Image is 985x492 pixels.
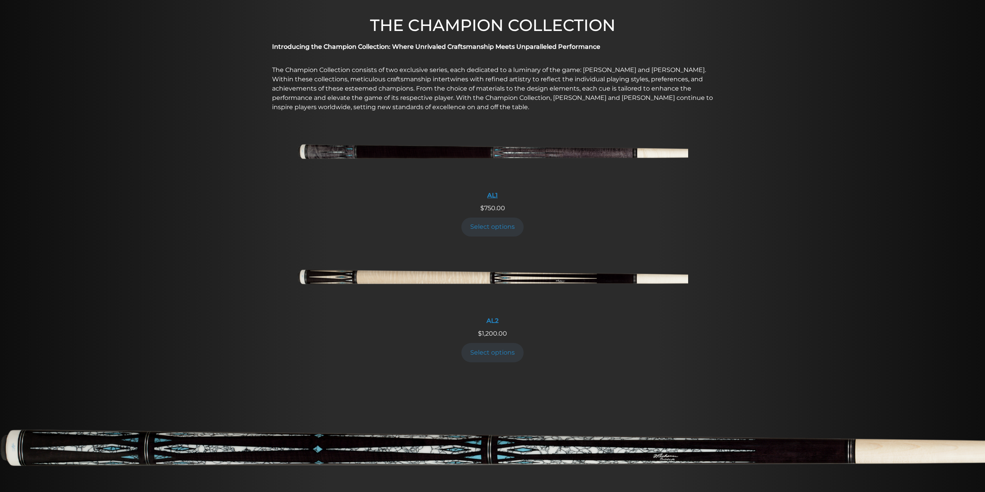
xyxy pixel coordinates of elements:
p: The Champion Collection consists of two exclusive series, each dedicated to a luminary of the gam... [272,65,713,112]
span: $ [480,204,484,212]
a: Add to cart: “AL1” [461,218,524,237]
img: AL1 [297,122,688,187]
span: $ [478,330,482,337]
div: AL2 [297,317,688,324]
a: Add to cart: “AL2” [461,343,524,362]
a: AL2 AL2 [297,247,688,329]
span: 1,200.00 [478,330,507,337]
strong: Introducing the Champion Collection: Where Unrivaled Craftsmanship Meets Unparalleled Performance [272,43,600,50]
a: AL1 AL1 [297,122,688,204]
img: AL2 [297,247,688,312]
div: AL1 [297,192,688,199]
span: 750.00 [480,204,505,212]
